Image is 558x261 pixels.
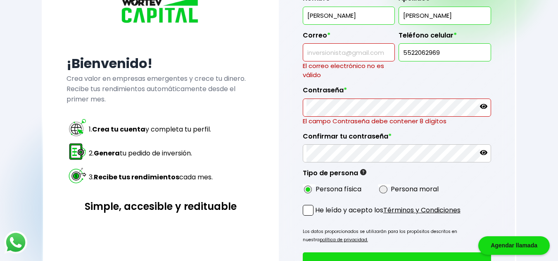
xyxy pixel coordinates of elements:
td: 2. tu pedido de inversión. [88,141,213,165]
strong: Crea tu cuenta [92,125,145,134]
label: Contraseña [303,86,491,99]
label: Confirmar tu contraseña [303,132,491,145]
p: El campo Contraseña debe contener 8 dígitos [303,117,491,126]
img: paso 1 [68,118,87,137]
label: Persona moral [391,184,439,194]
img: paso 3 [68,166,87,185]
td: 3. cada mes. [88,165,213,188]
strong: Recibe tus rendimientos [94,172,179,182]
a: política de privacidad. [320,237,368,243]
img: logos_whatsapp-icon.242b2217.svg [4,231,27,254]
input: inversionista@gmail.com [306,44,391,61]
td: 1. y completa tu perfil. [88,118,213,141]
div: Agendar llamada [478,236,550,255]
strong: Genera [94,148,120,158]
p: Los datos proporcionados se utilizarán para los propósitos descritos en nuestra [303,228,491,244]
h2: ¡Bienvenido! [66,54,255,73]
p: He leído y acepto los [315,205,461,215]
a: Términos y Condiciones [383,205,461,215]
label: Correo [303,31,395,44]
p: Crea valor en empresas emergentes y crece tu dinero. Recibe tus rendimientos automáticamente desd... [66,73,255,104]
p: El correo electrónico no es válido [303,61,395,80]
input: 10 dígitos [402,44,487,61]
label: Persona física [316,184,361,194]
img: gfR76cHglkPwleuBLjWdxeZVvX9Wp6JBDmjRYY8JYDQn16A2ICN00zLTgIroGa6qie5tIuWH7V3AapTKqzv+oMZsGfMUqL5JM... [360,169,366,175]
img: paso 2 [68,142,87,161]
label: Teléfono celular [399,31,491,44]
h3: Simple, accesible y redituable [66,199,255,214]
label: Tipo de persona [303,169,366,181]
